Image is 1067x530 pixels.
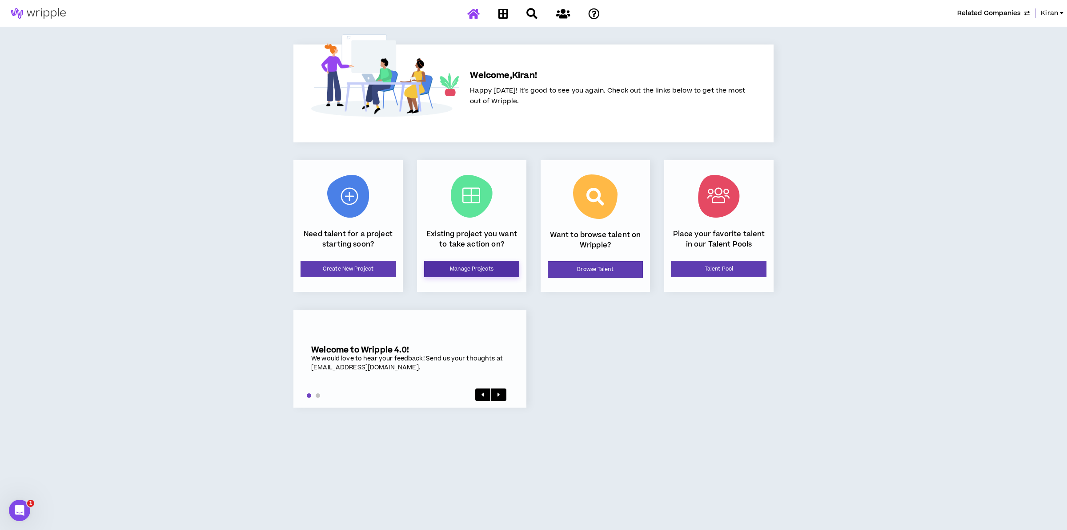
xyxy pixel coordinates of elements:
a: Talent Pool [671,261,766,277]
img: Talent Pool [698,175,740,218]
iframe: Intercom live chat [9,500,30,521]
p: Need talent for a project starting soon? [301,229,396,249]
img: New Project [327,175,369,218]
img: Current Projects [451,175,493,218]
p: Want to browse talent on Wripple? [548,230,643,250]
span: Happy [DATE]! It's good to see you again. Check out the links below to get the most out of Wripple. [470,86,745,106]
a: Manage Projects [424,261,519,277]
button: Related Companies [957,8,1030,18]
h5: Welcome, Kiran ! [470,69,745,82]
p: Place your favorite talent in our Talent Pools [671,229,766,249]
span: 1 [27,500,34,507]
h5: Welcome to Wripple 4.0! [311,345,509,355]
span: Kiran [1041,8,1058,18]
span: Related Companies [957,8,1021,18]
div: We would love to hear your feedback! Send us your thoughts at [EMAIL_ADDRESS][DOMAIN_NAME]. [311,355,509,372]
a: Create New Project [301,261,396,277]
p: Existing project you want to take action on? [424,229,519,249]
a: Browse Talent [548,261,643,278]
